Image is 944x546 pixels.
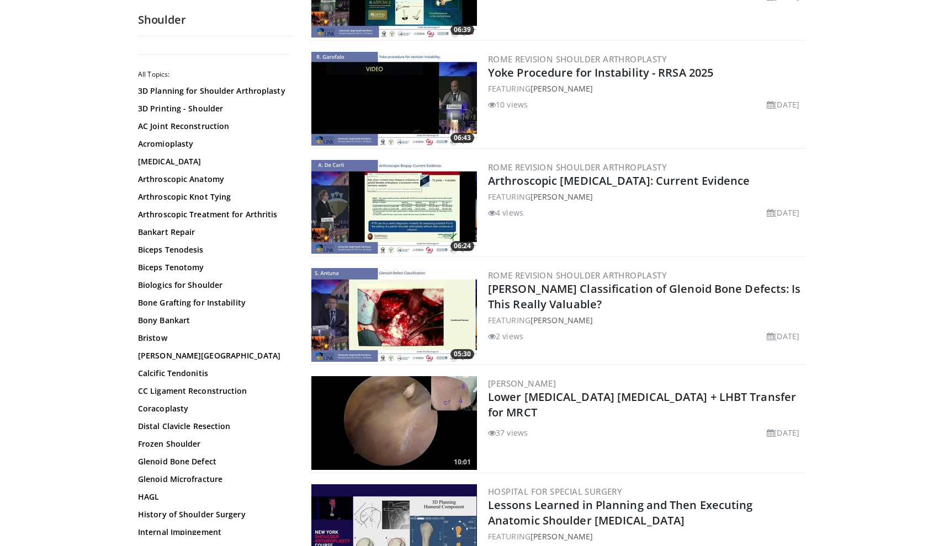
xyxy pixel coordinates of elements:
[488,427,528,438] li: 37 views
[450,25,474,35] span: 06:39
[138,103,287,114] a: 3D Printing - Shoulder
[488,173,750,188] a: Arthroscopic [MEDICAL_DATA]: Current Evidence
[138,209,287,220] a: Arthroscopic Treatment for Arthritis
[138,368,287,379] a: Calcific Tendonitis
[311,52,477,146] img: 01c96e96-44d9-4cff-8a59-8a646fac722a.300x170_q85_crop-smart_upscale.jpg
[138,297,287,308] a: Bone Grafting for Instability
[488,191,804,202] div: FEATURING
[450,349,474,359] span: 05:30
[488,162,667,173] a: Rome Revision Shoulder Arthroplasty
[138,527,287,538] a: Internal Impingement
[138,315,287,326] a: Bony Bankart
[767,99,799,110] li: [DATE]
[488,314,804,326] div: FEATURING
[488,378,556,389] a: [PERSON_NAME]
[138,491,287,502] a: HAGL
[531,83,593,94] a: [PERSON_NAME]
[138,121,287,132] a: AC Joint Reconstruction
[138,438,287,449] a: Frozen Shoulder
[138,350,287,361] a: [PERSON_NAME][GEOGRAPHIC_DATA]
[138,227,287,238] a: Bankart Repair
[138,262,287,273] a: Biceps Tenotomy
[138,421,287,432] a: Distal Clavicle Resection
[488,486,622,497] a: Hospital for Special Surgery
[138,403,287,414] a: Coracoplasty
[138,386,287,397] a: CC Ligament Reconstruction
[488,99,528,110] li: 10 views
[450,457,474,467] span: 10:01
[767,330,799,342] li: [DATE]
[488,65,713,80] a: Yoke Procedure for Instability - RRSA 2025
[138,333,287,344] a: Bristow
[138,156,287,167] a: [MEDICAL_DATA]
[138,70,290,79] h2: All Topics:
[488,330,523,342] li: 2 views
[767,207,799,218] li: [DATE]
[311,160,477,254] img: 3deab853-dcc1-4ae0-ab88-e71b67f6e2fd.300x170_q85_crop-smart_upscale.jpg
[138,85,287,97] a: 3D Planning for Shoulder Arthroplasty
[450,133,474,143] span: 06:43
[488,531,804,542] div: FEATURING
[138,13,293,27] h2: Shoulder
[138,456,287,467] a: Glenoid Bone Defect
[138,191,287,202] a: Arthroscopic Knot Tying
[488,389,796,420] a: Lower [MEDICAL_DATA] [MEDICAL_DATA] + LHBT Transfer for MRCT
[138,280,287,291] a: Biologics for Shoulder
[311,376,477,470] a: 10:01
[138,509,287,520] a: History of Shoulder Surgery
[767,427,799,438] li: [DATE]
[138,174,287,185] a: Arthroscopic Anatomy
[311,52,477,146] a: 06:43
[488,497,753,528] a: Lessons Learned in Planning and Then Executing Anatomic Shoulder [MEDICAL_DATA]
[488,207,523,218] li: 4 views
[311,268,477,362] a: 05:30
[488,270,667,281] a: Rome Revision Shoulder Arthroplasty
[488,53,667,65] a: Rome Revision Shoulder Arthroplasty
[138,474,287,485] a: Glenoid Microfracture
[138,138,287,149] a: Acromioplasty
[138,244,287,255] a: Biceps Tenodesis
[450,241,474,251] span: 06:24
[531,531,593,542] a: [PERSON_NAME]
[531,191,593,202] a: [PERSON_NAME]
[311,268,477,362] img: 50cb4f28-a145-4b0f-a7da-1ac79a5ffdfc.300x170_q85_crop-smart_upscale.jpg
[488,83,804,94] div: FEATURING
[311,376,477,470] img: 33f8c7ea-f0fd-4274-afaa-9ecfd189a670.300x170_q85_crop-smart_upscale.jpg
[311,160,477,254] a: 06:24
[531,315,593,325] a: [PERSON_NAME]
[488,281,801,312] a: [PERSON_NAME] Classification of Glenoid Bone Defects: Is This Really Valuable?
